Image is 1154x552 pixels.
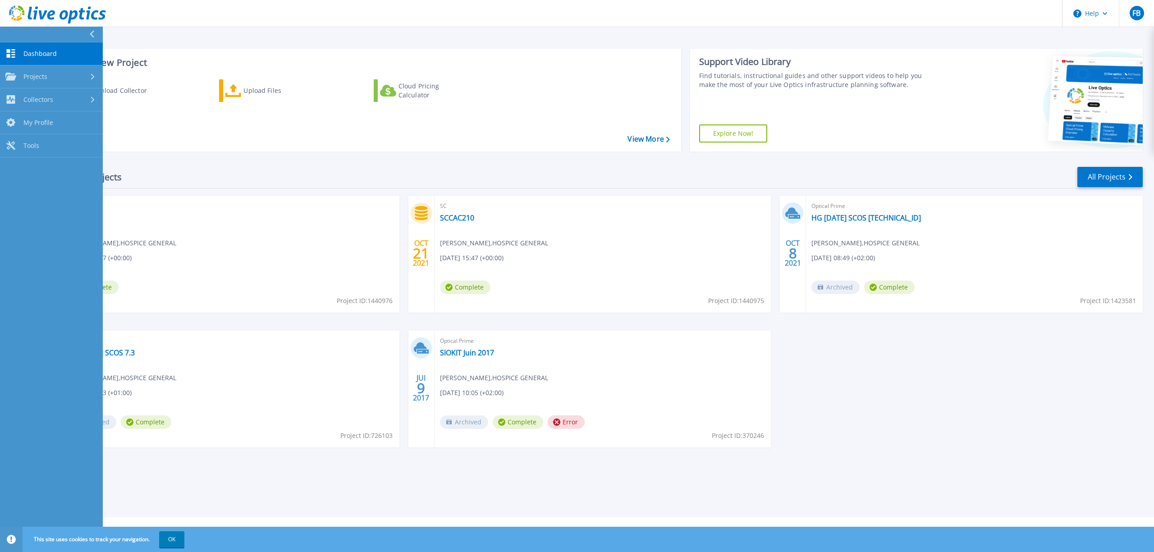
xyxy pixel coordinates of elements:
[440,415,488,429] span: Archived
[64,79,165,102] a: Download Collector
[1132,9,1140,17] span: FB
[440,281,490,294] span: Complete
[811,253,875,263] span: [DATE] 08:49 (+02:00)
[699,124,768,143] a: Explore Now!
[68,336,394,346] span: Optical Prime
[68,201,394,211] span: SC
[440,336,766,346] span: Optical Prime
[159,531,184,547] button: OK
[1080,296,1136,306] span: Project ID: 1423581
[413,249,429,257] span: 21
[811,238,920,248] span: [PERSON_NAME] , HOSPICE GENERAL
[627,135,669,143] a: View More
[23,119,53,127] span: My Profile
[548,415,585,429] span: Error
[68,238,176,248] span: [PERSON_NAME] , HOSPICE GENERAL
[417,384,425,392] span: 9
[789,249,797,257] span: 8
[337,296,393,306] span: Project ID: 1440976
[811,213,921,222] a: HG [DATE] SCOS [TECHNICAL_ID]
[68,373,176,383] span: [PERSON_NAME] , HOSPICE GENERAL
[23,50,57,58] span: Dashboard
[121,415,171,429] span: Complete
[440,388,504,398] span: [DATE] 10:05 (+02:00)
[412,372,430,405] div: JUI 2017
[398,82,471,100] div: Cloud Pricing Calculator
[811,281,860,294] span: Archived
[493,415,543,429] span: Complete
[23,142,39,150] span: Tools
[440,348,494,357] a: SIOKIT Juin 2017
[699,56,933,68] div: Support Video Library
[811,201,1137,211] span: Optical Prime
[712,431,764,441] span: Project ID: 370246
[699,71,933,89] div: Find tutorials, instructional guides and other support videos to help you make the most of your L...
[25,531,184,547] span: This site uses cookies to track your navigation.
[708,296,764,306] span: Project ID: 1440975
[440,201,766,211] span: SC
[23,73,47,81] span: Projects
[23,96,53,104] span: Collectors
[412,237,430,270] div: OCT 2021
[219,79,320,102] a: Upload Files
[440,373,548,383] span: [PERSON_NAME] , HOSPICE GENERAL
[340,431,393,441] span: Project ID: 726103
[440,253,504,263] span: [DATE] 15:47 (+00:00)
[1077,167,1143,187] a: All Projects
[243,82,316,100] div: Upload Files
[864,281,915,294] span: Complete
[87,82,159,100] div: Download Collector
[440,238,548,248] span: [PERSON_NAME] , HOSPICE GENERAL
[440,213,474,222] a: SCCAC210
[784,237,801,270] div: OCT 2021
[64,58,669,68] h3: Start a New Project
[374,79,474,102] a: Cloud Pricing Calculator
